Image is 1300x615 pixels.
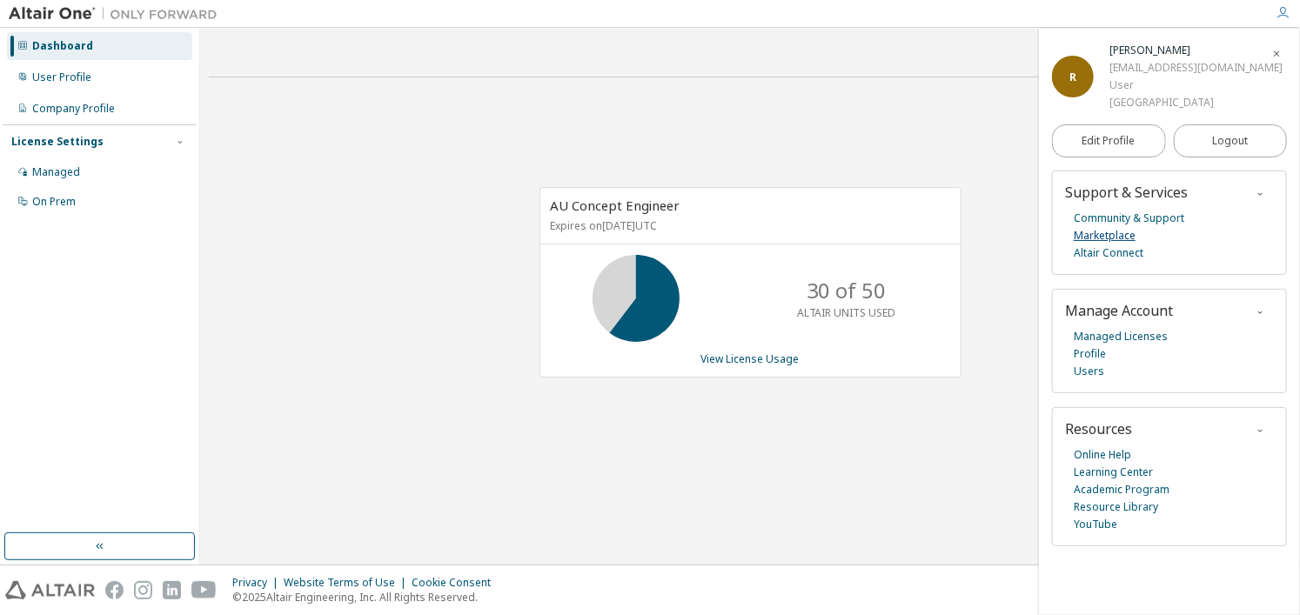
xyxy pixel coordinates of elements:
img: linkedin.svg [163,581,181,599]
div: [EMAIL_ADDRESS][DOMAIN_NAME] [1109,59,1283,77]
a: Profile [1074,345,1106,363]
div: License Settings [11,135,104,149]
span: Manage Account [1065,301,1173,320]
img: youtube.svg [191,581,217,599]
a: YouTube [1074,516,1117,533]
a: Users [1074,363,1104,380]
a: View License Usage [701,351,800,366]
span: Resources [1065,419,1132,438]
img: altair_logo.svg [5,581,95,599]
button: Logout [1174,124,1288,157]
a: Altair Connect [1074,244,1143,262]
div: User [1109,77,1283,94]
p: 30 of 50 [807,276,887,305]
p: © 2025 Altair Engineering, Inc. All Rights Reserved. [232,590,501,605]
a: Academic Program [1074,481,1169,498]
div: User Profile [32,70,91,84]
p: ALTAIR UNITS USED [797,305,896,320]
span: R [1069,70,1076,84]
a: Resource Library [1074,498,1158,516]
span: AU Concept Engineer [551,197,680,214]
a: Community & Support [1074,210,1184,227]
img: facebook.svg [105,581,124,599]
div: Cookie Consent [412,576,501,590]
div: Company Profile [32,102,115,116]
div: Managed [32,165,80,179]
a: Managed Licenses [1074,328,1168,345]
img: Altair One [9,5,226,23]
div: Rafael Bittencourt [1109,42,1283,59]
div: Dashboard [32,39,93,53]
span: Edit Profile [1082,134,1136,148]
a: Online Help [1074,446,1131,464]
div: Website Terms of Use [284,576,412,590]
a: Edit Profile [1052,124,1166,157]
span: Support & Services [1065,183,1188,202]
div: On Prem [32,195,76,209]
div: [GEOGRAPHIC_DATA] [1109,94,1283,111]
a: Learning Center [1074,464,1153,481]
div: Privacy [232,576,284,590]
p: Expires on [DATE] UTC [551,218,946,233]
img: instagram.svg [134,581,152,599]
span: Logout [1212,132,1248,150]
a: Marketplace [1074,227,1136,244]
